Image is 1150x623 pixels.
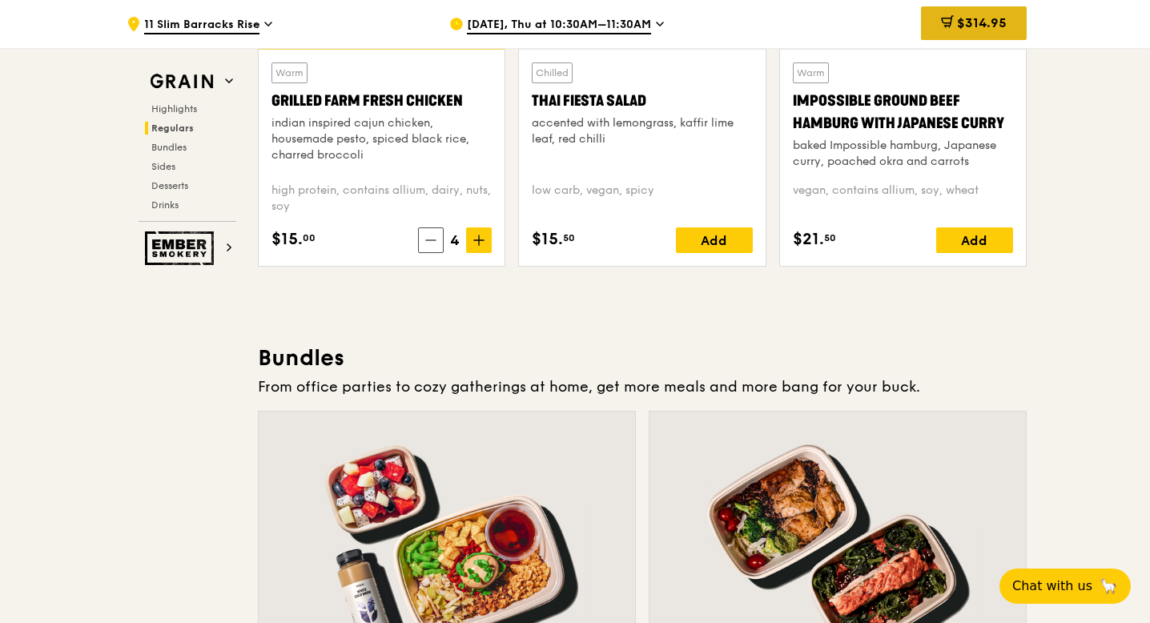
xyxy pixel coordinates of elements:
[793,183,1013,215] div: vegan, contains allium, soy, wheat
[151,123,194,134] span: Regulars
[271,62,308,83] div: Warm
[532,183,752,215] div: low carb, vegan, spicy
[532,90,752,112] div: Thai Fiesta Salad
[151,142,187,153] span: Bundles
[271,227,303,251] span: $15.
[271,115,492,163] div: indian inspired cajun chicken, housemade pesto, spiced black rice, charred broccoli
[145,231,219,265] img: Ember Smokery web logo
[676,227,753,253] div: Add
[793,138,1013,170] div: baked Impossible hamburg, Japanese curry, poached okra and carrots
[1012,577,1092,596] span: Chat with us
[793,90,1013,135] div: Impossible Ground Beef Hamburg with Japanese Curry
[444,229,466,251] span: 4
[936,227,1013,253] div: Add
[145,67,219,96] img: Grain web logo
[532,227,563,251] span: $15.
[563,231,575,244] span: 50
[467,17,651,34] span: [DATE], Thu at 10:30AM–11:30AM
[303,231,316,244] span: 00
[151,199,179,211] span: Drinks
[1099,577,1118,596] span: 🦙
[532,62,573,83] div: Chilled
[532,115,752,147] div: accented with lemongrass, kaffir lime leaf, red chilli
[151,180,188,191] span: Desserts
[151,103,197,115] span: Highlights
[957,15,1007,30] span: $314.95
[271,183,492,215] div: high protein, contains allium, dairy, nuts, soy
[793,62,829,83] div: Warm
[151,161,175,172] span: Sides
[793,227,824,251] span: $21.
[271,90,492,112] div: Grilled Farm Fresh Chicken
[258,376,1027,398] div: From office parties to cozy gatherings at home, get more meals and more bang for your buck.
[258,344,1027,372] h3: Bundles
[999,569,1131,604] button: Chat with us🦙
[824,231,836,244] span: 50
[144,17,259,34] span: 11 Slim Barracks Rise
